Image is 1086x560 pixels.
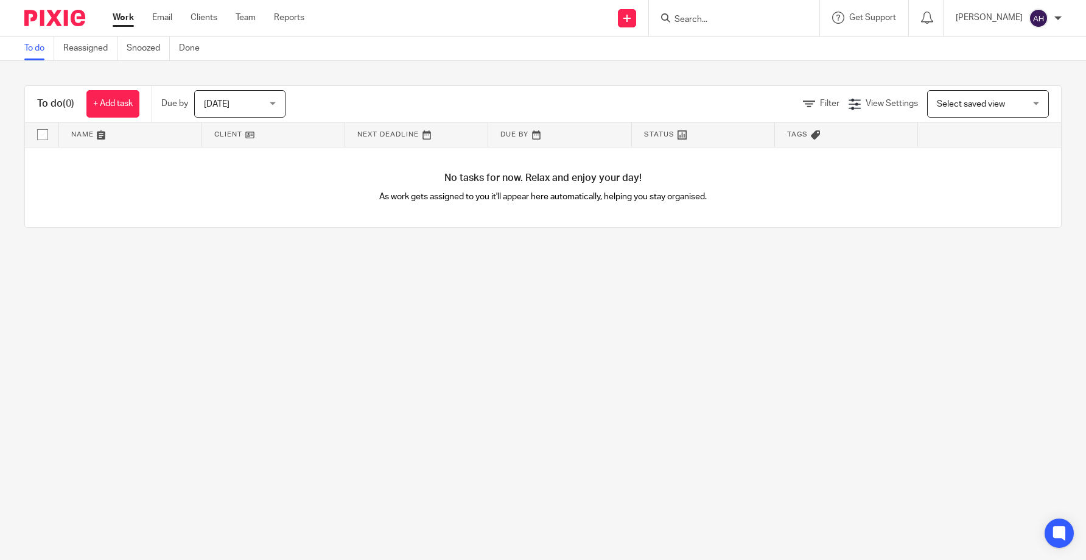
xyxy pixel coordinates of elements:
[191,12,217,24] a: Clients
[849,13,896,22] span: Get Support
[937,100,1005,108] span: Select saved view
[63,99,74,108] span: (0)
[127,37,170,60] a: Snoozed
[787,131,808,138] span: Tags
[86,90,139,118] a: + Add task
[956,12,1023,24] p: [PERSON_NAME]
[24,10,85,26] img: Pixie
[63,37,117,60] a: Reassigned
[113,12,134,24] a: Work
[37,97,74,110] h1: To do
[25,172,1061,185] h4: No tasks for now. Relax and enjoy your day!
[204,100,229,108] span: [DATE]
[161,97,188,110] p: Due by
[284,191,802,203] p: As work gets assigned to you it'll appear here automatically, helping you stay organised.
[152,12,172,24] a: Email
[673,15,783,26] input: Search
[236,12,256,24] a: Team
[820,99,839,108] span: Filter
[24,37,54,60] a: To do
[1029,9,1048,28] img: svg%3E
[274,12,304,24] a: Reports
[179,37,209,60] a: Done
[866,99,918,108] span: View Settings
